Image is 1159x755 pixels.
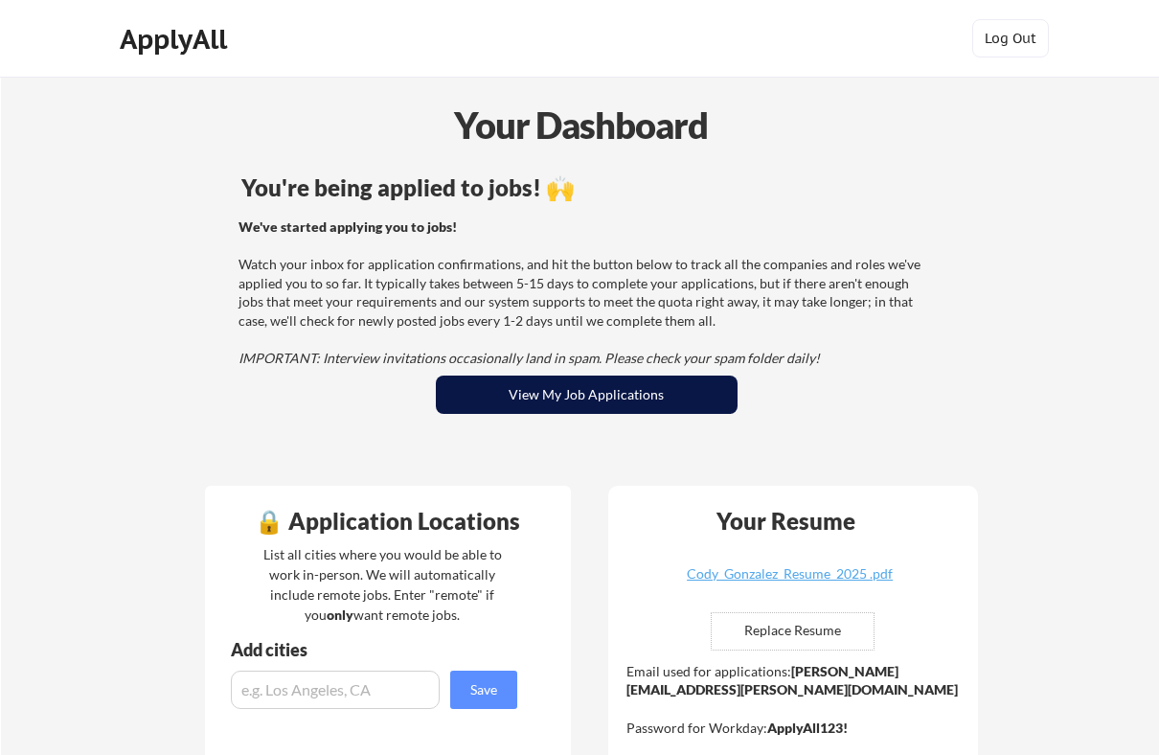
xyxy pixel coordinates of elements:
[239,218,457,235] strong: We've started applying you to jobs!
[692,510,881,533] div: Your Resume
[972,19,1049,57] button: Log Out
[676,567,904,581] div: Cody_Gonzalez_Resume_2025 .pdf
[231,641,522,658] div: Add cities
[450,671,517,709] button: Save
[239,350,820,366] em: IMPORTANT: Interview invitations occasionally land in spam. Please check your spam folder daily!
[231,671,440,709] input: e.g. Los Angeles, CA
[120,23,233,56] div: ApplyAll
[251,544,514,625] div: List all cities where you would be able to work in-person. We will automatically include remote j...
[436,376,738,414] button: View My Job Applications
[767,720,848,736] strong: ApplyAll123!
[241,176,932,199] div: You're being applied to jobs! 🙌
[239,217,929,368] div: Watch your inbox for application confirmations, and hit the button below to track all the compani...
[210,510,566,533] div: 🔒 Application Locations
[676,567,904,597] a: Cody_Gonzalez_Resume_2025 .pdf
[327,606,353,623] strong: only
[2,98,1159,152] div: Your Dashboard
[626,663,958,698] strong: [PERSON_NAME][EMAIL_ADDRESS][PERSON_NAME][DOMAIN_NAME]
